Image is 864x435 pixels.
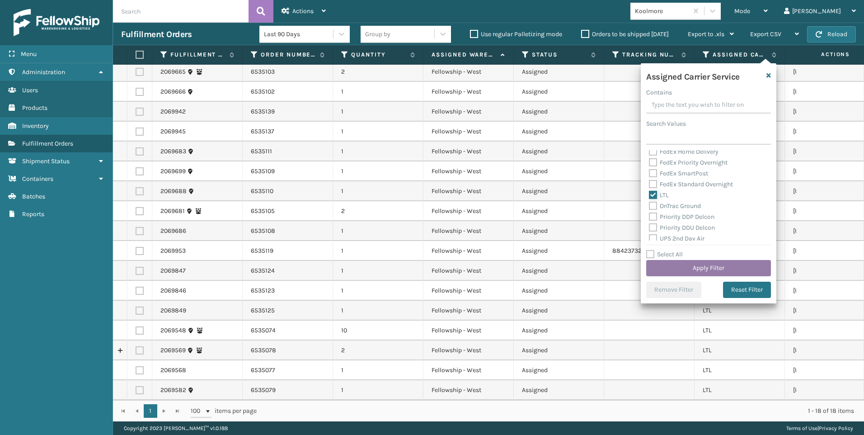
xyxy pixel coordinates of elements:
td: 6535108 [243,221,333,241]
a: 2069688 [160,187,187,196]
td: Fellowship - West [423,340,514,360]
td: Fellowship - West [423,241,514,261]
td: 1 [333,181,423,201]
span: Menu [21,50,37,58]
td: LTL [695,340,785,360]
td: Assigned [514,102,604,122]
span: Inventory [22,122,49,130]
td: Fellowship - West [423,360,514,380]
label: Tracking Number [622,51,677,59]
a: 2069569 [160,346,186,355]
td: Fellowship - West [423,122,514,142]
td: Assigned [514,122,604,142]
span: Fulfillment Orders [22,140,73,147]
a: Terms of Use [786,425,817,431]
td: Assigned [514,201,604,221]
div: Group by [365,29,390,39]
label: Quantity [351,51,406,59]
td: 6535124 [243,261,333,281]
td: Assigned [514,261,604,281]
td: 6535109 [243,161,333,181]
span: Batches [22,193,45,200]
h4: Assigned Carrier Service [646,69,740,82]
td: Fellowship - West [423,221,514,241]
span: Actions [292,7,314,15]
span: Export to .xls [688,30,724,38]
td: 1 [333,380,423,400]
td: 1 [333,102,423,122]
h3: Fulfillment Orders [121,29,192,40]
button: Reset Filter [723,282,771,298]
span: Reports [22,210,44,218]
td: 6535125 [243,301,333,321]
td: 2 [333,340,423,360]
td: 1 [333,261,423,281]
div: Koolmore [635,6,689,16]
label: Priority DDU Delcon [649,224,715,232]
div: 1 - 18 of 18 items [269,407,854,416]
td: 6535111 [243,142,333,161]
td: Fellowship - West [423,161,514,181]
td: 6535119 [243,241,333,261]
a: 2069582 [160,386,186,395]
td: 1 [333,122,423,142]
td: 6535079 [243,380,333,400]
td: 6535137 [243,122,333,142]
td: Assigned [514,380,604,400]
td: Fellowship - West [423,181,514,201]
a: 1 [144,404,157,418]
td: 1 [333,221,423,241]
button: Remove Filter [646,282,701,298]
td: Assigned [514,221,604,241]
td: 6535105 [243,201,333,221]
span: Products [22,104,47,112]
td: 6535077 [243,360,333,380]
label: Order Number [261,51,315,59]
label: Search Values [646,119,686,128]
label: OnTrac Ground [649,202,701,210]
a: 2069846 [160,286,186,295]
td: Assigned [514,321,604,340]
td: 2 [333,62,423,82]
span: Containers [22,175,53,183]
td: Fellowship - West [423,142,514,161]
td: Fellowship - West [423,62,514,82]
td: 6535103 [243,62,333,82]
td: Assigned [514,181,604,201]
td: 1 [333,142,423,161]
label: FedEx Standard Overnight [649,180,733,188]
td: LTL [695,380,785,400]
a: 2069945 [160,127,186,136]
a: 2069548 [160,326,186,335]
td: Fellowship - West [423,281,514,301]
a: 2069953 [160,246,186,255]
a: 2069568 [160,366,186,375]
td: 6535123 [243,281,333,301]
td: 1 [333,360,423,380]
td: Assigned [514,340,604,360]
td: 1 [333,82,423,102]
td: Assigned [514,281,604,301]
span: Actions [793,47,855,62]
label: FedEx Priority Overnight [649,159,728,166]
span: Administration [22,68,65,76]
div: Last 90 Days [264,29,334,39]
td: LTL [695,321,785,340]
td: 6535078 [243,340,333,360]
td: 2 [333,201,423,221]
td: Assigned [514,142,604,161]
span: Shipment Status [22,157,70,165]
span: Users [22,86,38,94]
td: Assigned [514,241,604,261]
td: Assigned [514,301,604,321]
a: 2069665 [160,67,186,76]
td: Assigned [514,360,604,380]
span: items per page [191,404,257,418]
a: 2069849 [160,306,186,315]
td: Fellowship - West [423,321,514,340]
label: Priority DDP Delcon [649,213,714,221]
a: 2069942 [160,107,186,116]
td: 1 [333,281,423,301]
td: 1 [333,241,423,261]
div: | [786,421,853,435]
